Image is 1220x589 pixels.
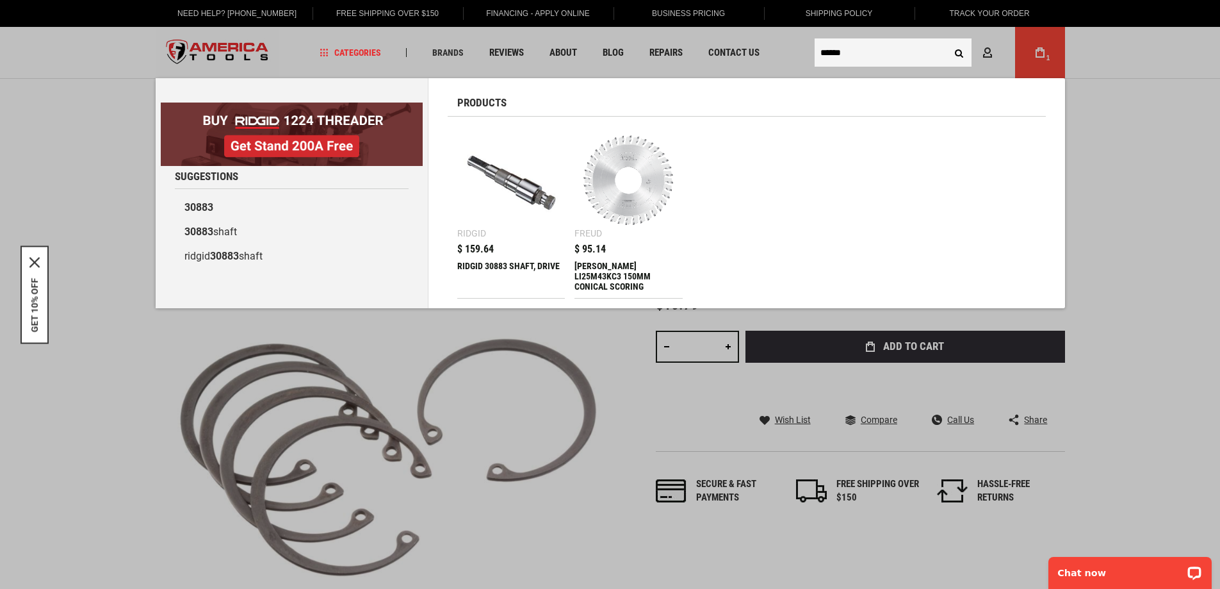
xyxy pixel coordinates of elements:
[427,44,469,62] a: Brands
[457,229,486,238] div: Ridgid
[457,97,507,108] span: Products
[29,257,40,267] button: Close
[574,244,606,254] span: $ 95.14
[574,261,683,292] div: FREUD LI25M43KC3 150MM CONICAL SCORING
[457,244,494,254] span: $ 159.64
[457,126,565,298] a: RIDGID 30883 SHAFT, DRIVE Ridgid $ 159.64 RIDGID 30883 SHAFT, DRIVE
[1040,549,1220,589] iframe: LiveChat chat widget
[457,261,565,292] div: RIDGID 30883 SHAFT, DRIVE
[161,103,423,112] a: BOGO: Buy RIDGID® 1224 Threader, Get Stand 200A Free!
[574,126,683,298] a: FREUD LI25M43KC3 150MM CONICAL SCORING Freud $ 95.14 [PERSON_NAME] LI25M43KC3 150MM CONICAL SCORING
[175,220,409,244] a: 30883shaft
[29,278,40,332] button: GET 10% OFF
[175,244,409,269] a: ridgid30883shaft
[314,44,387,62] a: Categories
[161,103,423,166] img: BOGO: Buy RIDGID® 1224 Threader, Get Stand 200A Free!
[175,195,409,220] a: 30883
[175,171,238,182] span: Suggestions
[29,257,40,267] svg: close icon
[581,133,676,228] img: FREUD LI25M43KC3 150MM CONICAL SCORING
[432,48,464,57] span: Brands
[320,48,381,57] span: Categories
[464,133,559,228] img: RIDGID 30883 SHAFT, DRIVE
[574,229,602,238] div: Freud
[210,250,239,262] b: 30883
[184,201,213,213] b: 30883
[184,226,213,238] b: 30883
[947,40,972,65] button: Search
